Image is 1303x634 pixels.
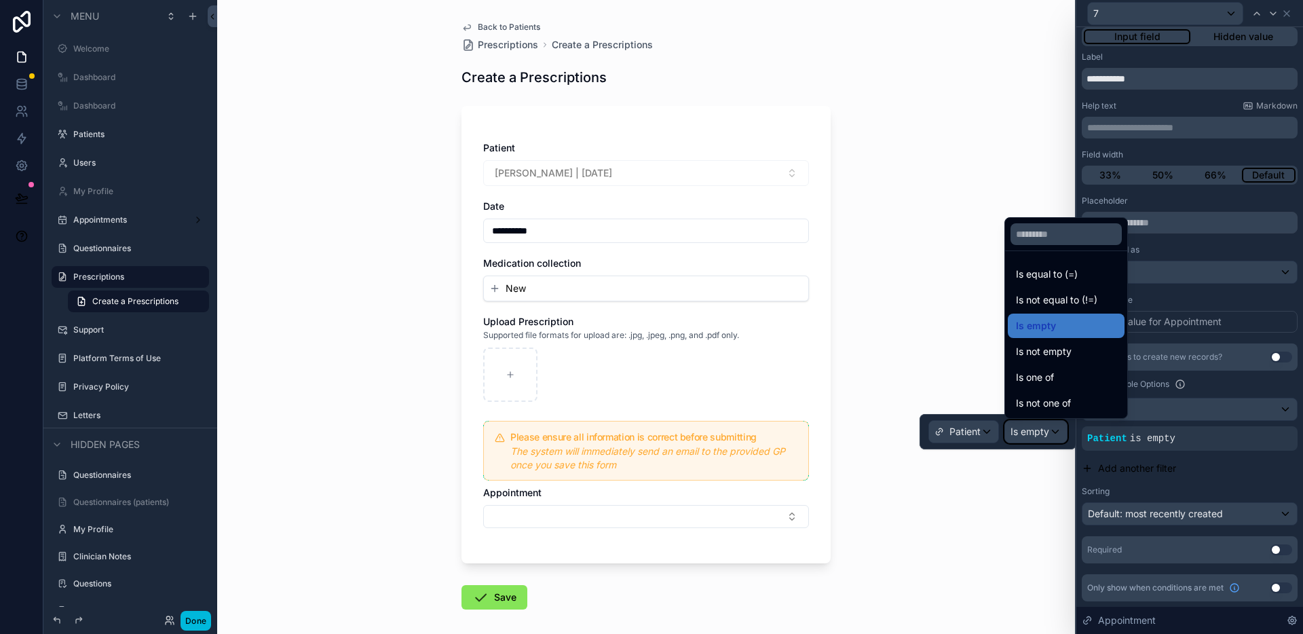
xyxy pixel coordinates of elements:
[478,38,538,52] span: Prescriptions
[1016,369,1054,386] span: Is one of
[73,186,201,197] label: My Profile
[506,282,526,295] span: New
[1016,266,1078,282] span: Is equal to (=)
[73,605,201,616] label: Documents
[1082,117,1298,138] div: scrollable content
[1087,352,1222,362] div: Allow users to create new records?
[1087,582,1224,593] span: Only show when conditions are met
[1082,52,1103,62] label: Label
[1087,2,1243,25] button: 7
[461,38,538,52] a: Prescriptions
[73,43,201,54] label: Welcome
[73,381,201,392] label: Privacy Policy
[461,585,527,610] button: Save
[1082,149,1123,160] label: Field width
[1190,29,1296,44] button: Hidden value
[1082,502,1298,525] button: Default: most recently created
[68,291,209,312] a: Create a Prescriptions
[92,296,178,307] span: Create a Prescriptions
[71,438,140,451] span: Hidden pages
[1130,433,1175,444] span: is empty
[73,157,201,168] label: Users
[73,410,201,421] label: Letters
[1243,100,1298,111] a: Markdown
[1082,486,1110,497] label: Sorting
[1242,168,1296,183] button: Default
[73,272,201,282] label: Prescriptions
[461,68,607,87] h1: Create a Prescriptions
[1082,261,1298,284] button: Default
[73,470,201,481] label: Questionnaires
[73,551,201,562] label: Clinician Notes
[489,282,803,295] button: New
[1082,100,1116,111] label: Help text
[73,72,201,83] label: Dashboard
[1016,395,1071,411] span: Is not one of
[1082,456,1298,481] button: Add another filter
[73,578,201,589] label: Questions
[478,22,540,33] span: Back to Patients
[1088,508,1223,519] span: Default: most recently created
[483,257,581,269] span: Medication collection
[1088,315,1222,329] div: Default value for Appointment
[1016,318,1056,334] span: Is empty
[73,353,201,364] label: Platform Terms of Use
[73,497,201,508] label: Questionnaires (patients)
[1098,462,1176,475] span: Add another filter
[73,100,201,111] label: Dashboard
[483,330,739,341] span: Supported file formats for upload are: .jpg, .jpeg, .png, and .pdf only.
[73,524,201,535] label: My Profile
[483,316,573,327] span: Upload Prescription
[510,445,785,470] em: The system will immediately send an email to the provided GP once you save this form
[510,432,797,442] h5: Please ensure all information is correct before submitting
[71,10,99,23] span: Menu
[1084,29,1190,44] button: Input field
[1087,544,1122,555] div: Required
[1016,343,1072,360] span: Is not empty
[483,200,504,212] span: Date
[1093,7,1099,20] span: 7
[73,215,182,225] label: Appointments
[483,142,515,153] span: Patient
[181,611,211,631] button: Done
[73,243,201,254] label: Questionnaires
[1084,168,1137,183] button: 33%
[1087,433,1127,444] span: Patient
[73,324,201,335] label: Support
[1189,168,1242,183] button: 66%
[461,22,540,33] a: Back to Patients
[483,505,809,528] button: Select Button
[1256,100,1298,111] span: Markdown
[1098,614,1156,627] span: Appointment
[1137,168,1190,183] button: 50%
[510,445,797,472] div: _The system will immediately send an email to the provided GP once you save this form_
[552,38,653,52] a: Create a Prescriptions
[1016,292,1097,308] span: Is not equal to (!=)
[483,487,542,498] span: Appointment
[73,129,201,140] label: Patients
[1082,195,1128,206] label: Placeholder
